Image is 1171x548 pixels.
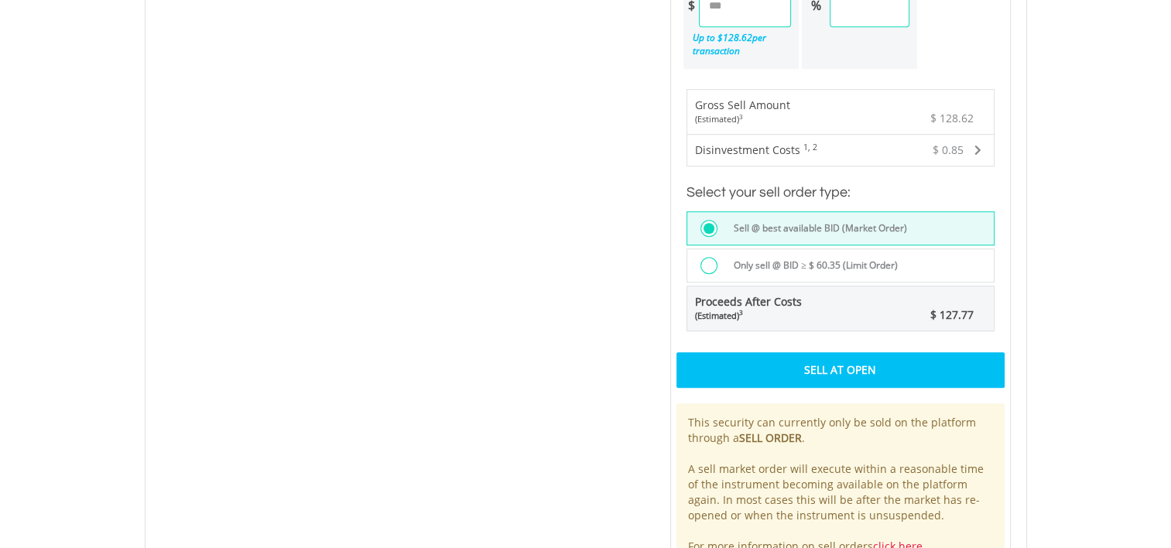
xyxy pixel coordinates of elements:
[695,294,802,322] span: Proceeds After Costs
[930,111,974,125] span: $ 128.62
[803,142,817,152] sup: 1, 2
[739,430,802,445] b: SELL ORDER
[933,142,964,157] span: $ 0.85
[724,220,907,237] label: Sell @ best available BID (Market Order)
[930,307,974,322] span: $ 127.77
[723,31,752,44] span: 128.62
[739,308,743,317] sup: 3
[687,182,995,204] h3: Select your sell order type:
[683,27,791,61] div: Up to $ per transaction
[695,113,790,125] div: (Estimated)
[695,142,800,157] span: Disinvestment Costs
[676,352,1005,388] div: Sell At Open
[739,112,743,121] sup: 3
[695,98,790,125] div: Gross Sell Amount
[695,310,802,322] div: (Estimated)
[724,257,898,274] label: Only sell @ BID ≥ $ 60.35 (Limit Order)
